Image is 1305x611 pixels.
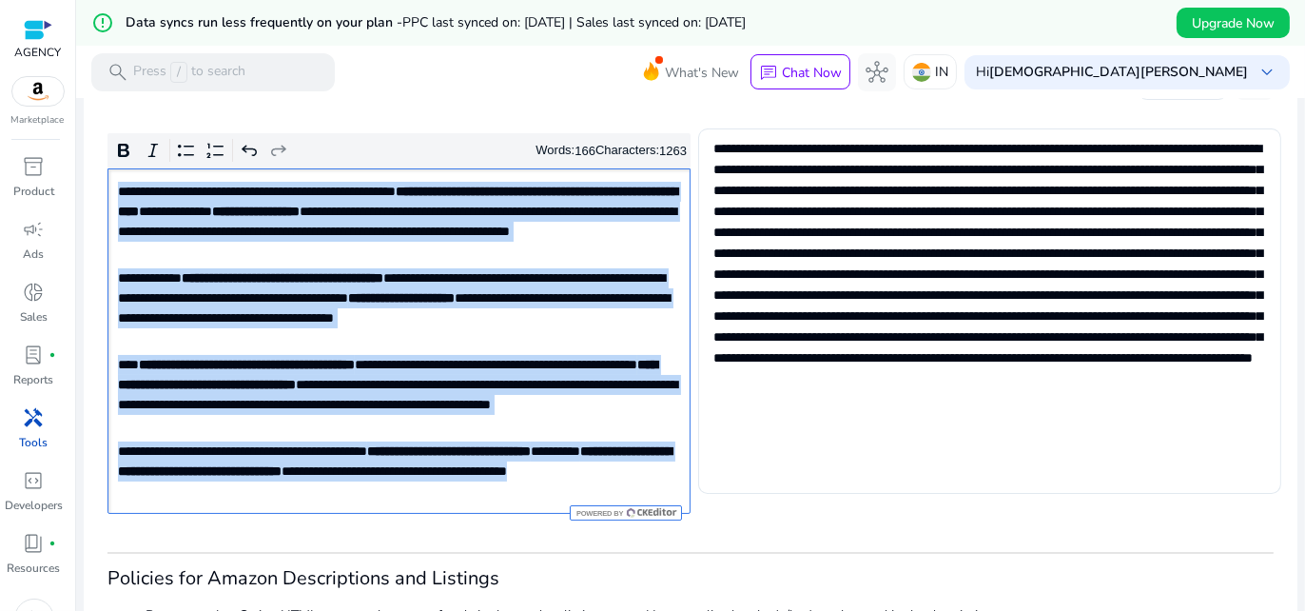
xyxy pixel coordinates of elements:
[976,66,1248,79] p: Hi
[858,53,896,91] button: hub
[107,168,691,514] div: Rich Text Editor. Editing area: main. Press Alt+0 for help.
[665,56,739,89] span: What's New
[49,351,57,359] span: fiber_manual_record
[759,64,778,83] span: chat
[170,62,187,83] span: /
[402,13,746,31] span: PPC last synced on: [DATE] | Sales last synced on: [DATE]
[23,406,46,429] span: handyman
[8,560,61,577] p: Resources
[133,62,245,83] p: Press to search
[1192,13,1275,33] span: Upgrade Now
[20,434,49,451] p: Tools
[107,567,1274,590] h3: Policies for Amazon Descriptions and Listings
[23,532,46,555] span: book_4
[13,183,54,200] p: Product
[912,63,931,82] img: in.svg
[49,540,57,547] span: fiber_manual_record
[1177,8,1290,38] button: Upgrade Now
[24,246,45,263] p: Ads
[23,344,46,366] span: lab_profile
[1256,61,1278,84] span: keyboard_arrow_down
[23,155,46,178] span: inventory_2
[575,509,623,518] span: Powered by
[575,144,595,158] label: 166
[20,308,48,325] p: Sales
[23,281,46,304] span: donut_small
[126,15,746,31] h5: Data syncs run less frequently on your plan -
[23,218,46,241] span: campaign
[5,497,63,514] p: Developers
[659,144,687,158] label: 1263
[107,61,129,84] span: search
[14,44,61,61] p: AGENCY
[750,54,850,90] button: chatChat Now
[536,139,687,163] div: Words: Characters:
[23,469,46,492] span: code_blocks
[935,55,948,89] p: IN
[782,64,842,82] p: Chat Now
[989,63,1248,81] b: [DEMOGRAPHIC_DATA][PERSON_NAME]
[14,371,54,388] p: Reports
[11,113,65,128] p: Marketplace
[107,133,691,169] div: Editor toolbar
[91,11,114,34] mat-icon: error_outline
[866,61,888,84] span: hub
[12,77,64,106] img: amazon.svg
